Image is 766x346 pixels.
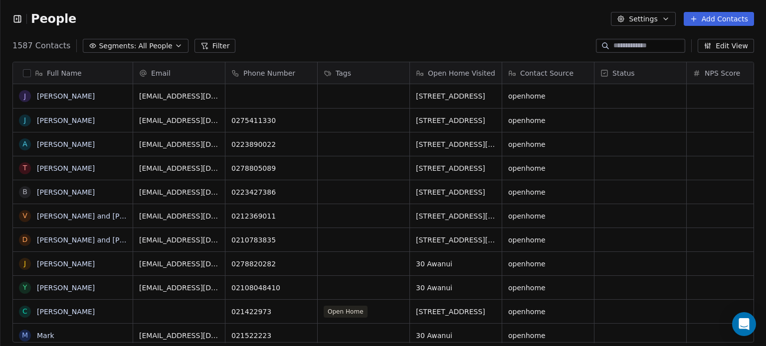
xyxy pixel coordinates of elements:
[416,139,496,149] span: [STREET_ADDRESS][PERSON_NAME]
[139,211,219,221] span: [EMAIL_ADDRESS][DOMAIN_NAME]
[23,282,27,293] div: Y
[139,235,219,245] span: [EMAIL_ADDRESS][DOMAIN_NAME]
[37,116,95,124] a: [PERSON_NAME]
[22,330,28,341] div: M
[139,283,219,293] span: [EMAIL_ADDRESS][DOMAIN_NAME]
[416,259,496,269] span: 30 Awanui
[410,62,502,84] div: Open Home Visited
[37,236,171,244] a: [PERSON_NAME] and [PERSON_NAME]
[508,307,588,317] span: openhome
[698,39,754,53] button: Edit View
[508,235,588,245] span: openhome
[416,115,496,125] span: [STREET_ADDRESS]
[99,41,136,51] span: Segments:
[336,68,351,78] span: Tags
[416,163,496,173] span: [STREET_ADDRESS]
[24,258,26,269] div: J
[611,12,675,26] button: Settings
[139,91,219,101] span: [EMAIL_ADDRESS][DOMAIN_NAME]
[732,312,756,336] div: Open Intercom Messenger
[612,68,635,78] span: Status
[502,62,594,84] div: Contact Source
[231,115,311,125] span: 0275411330
[416,283,496,293] span: 30 Awanui
[416,211,496,221] span: [STREET_ADDRESS][PERSON_NAME]
[508,211,588,221] span: openhome
[13,84,133,343] div: grid
[318,62,409,84] div: Tags
[24,115,26,125] div: J
[139,259,219,269] span: [EMAIL_ADDRESS][DOMAIN_NAME]
[428,68,495,78] span: Open Home Visited
[231,331,311,341] span: 021522223
[139,331,219,341] span: [EMAIL_ADDRESS][DOMAIN_NAME]
[37,188,95,196] a: [PERSON_NAME]
[416,235,496,245] span: [STREET_ADDRESS][PERSON_NAME]
[139,187,219,197] span: [EMAIL_ADDRESS][DOMAIN_NAME]
[231,307,311,317] span: 021422973
[37,164,95,172] a: [PERSON_NAME]
[139,163,219,173] span: [EMAIL_ADDRESS][DOMAIN_NAME]
[22,187,27,197] div: B
[37,92,95,100] a: [PERSON_NAME]
[416,91,496,101] span: [STREET_ADDRESS]
[22,211,27,221] div: V
[508,139,588,149] span: openhome
[594,62,686,84] div: Status
[231,283,311,293] span: 02108048410
[151,68,171,78] span: Email
[225,62,317,84] div: Phone Number
[12,40,70,52] span: 1587 Contacts
[231,211,311,221] span: 0212369011
[24,91,26,102] div: J
[194,39,236,53] button: Filter
[243,68,295,78] span: Phone Number
[231,139,311,149] span: 0223890022
[508,115,588,125] span: openhome
[416,307,496,317] span: [STREET_ADDRESS]
[31,11,76,26] span: People
[508,331,588,341] span: openhome
[231,163,311,173] span: 0278805089
[231,259,311,269] span: 0278820282
[508,283,588,293] span: openhome
[508,187,588,197] span: openhome
[705,68,740,78] span: NPS Score
[37,284,95,292] a: [PERSON_NAME]
[37,212,171,220] a: [PERSON_NAME] and [PERSON_NAME]
[139,139,219,149] span: [EMAIL_ADDRESS][DOMAIN_NAME]
[13,62,133,84] div: Full Name
[47,68,82,78] span: Full Name
[416,187,496,197] span: [STREET_ADDRESS]
[508,91,588,101] span: openhome
[231,235,311,245] span: 0210783835
[520,68,574,78] span: Contact Source
[684,12,754,26] button: Add Contacts
[23,163,27,173] div: T
[37,332,54,340] a: Mark
[508,259,588,269] span: openhome
[416,331,496,341] span: 30 Awanui
[37,140,95,148] a: [PERSON_NAME]
[138,41,172,51] span: All People
[37,260,95,268] a: [PERSON_NAME]
[133,62,225,84] div: Email
[22,234,28,245] div: D
[231,187,311,197] span: 0223427386
[139,115,219,125] span: [EMAIL_ADDRESS][DOMAIN_NAME]
[324,306,368,318] span: Open Home
[508,163,588,173] span: openhome
[37,308,95,316] a: [PERSON_NAME]
[22,306,27,317] div: C
[22,139,27,149] div: A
